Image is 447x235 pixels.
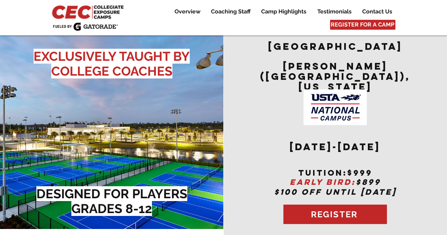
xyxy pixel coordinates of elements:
[283,60,388,72] span: [PERSON_NAME]
[290,177,356,187] span: EARLY BIRD:
[314,7,355,16] p: Testimonials
[51,4,127,20] img: CEC Logo Primary_edited.jpg
[206,7,255,16] a: Coaching Staff
[283,205,387,224] a: REGISTER
[258,7,310,16] p: Camp Highlights
[330,20,395,30] a: REGISTER FOR A CAMP
[207,7,254,16] p: Coaching Staff
[164,7,397,16] nav: Site
[311,209,358,219] span: REGISTER
[312,7,357,16] a: Testimonials
[36,186,187,201] span: DESIGNED FOR PLAYERS
[298,168,372,178] span: tuition:$999
[274,187,396,197] span: $100 OFF UNTIL [DATE]
[53,22,118,31] img: Fueled by Gatorade.png
[359,7,396,16] p: Contact Us
[304,89,367,125] img: USTA Campus image_edited.jpg
[290,141,381,153] span: [DATE]-[DATE]
[356,177,381,187] span: $899
[268,40,402,52] span: [GEOGRAPHIC_DATA]
[34,49,190,78] span: EXCLUSIVELY TAUGHT BY COLLEGE COACHES
[71,201,152,216] span: GRADES 8-12
[331,21,394,29] span: REGISTER FOR A CAMP
[357,7,397,16] a: Contact Us
[171,7,204,16] p: Overview
[260,70,410,93] span: ([GEOGRAPHIC_DATA]), [US_STATE]
[256,7,312,16] a: Camp Highlights
[169,7,205,16] a: Overview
